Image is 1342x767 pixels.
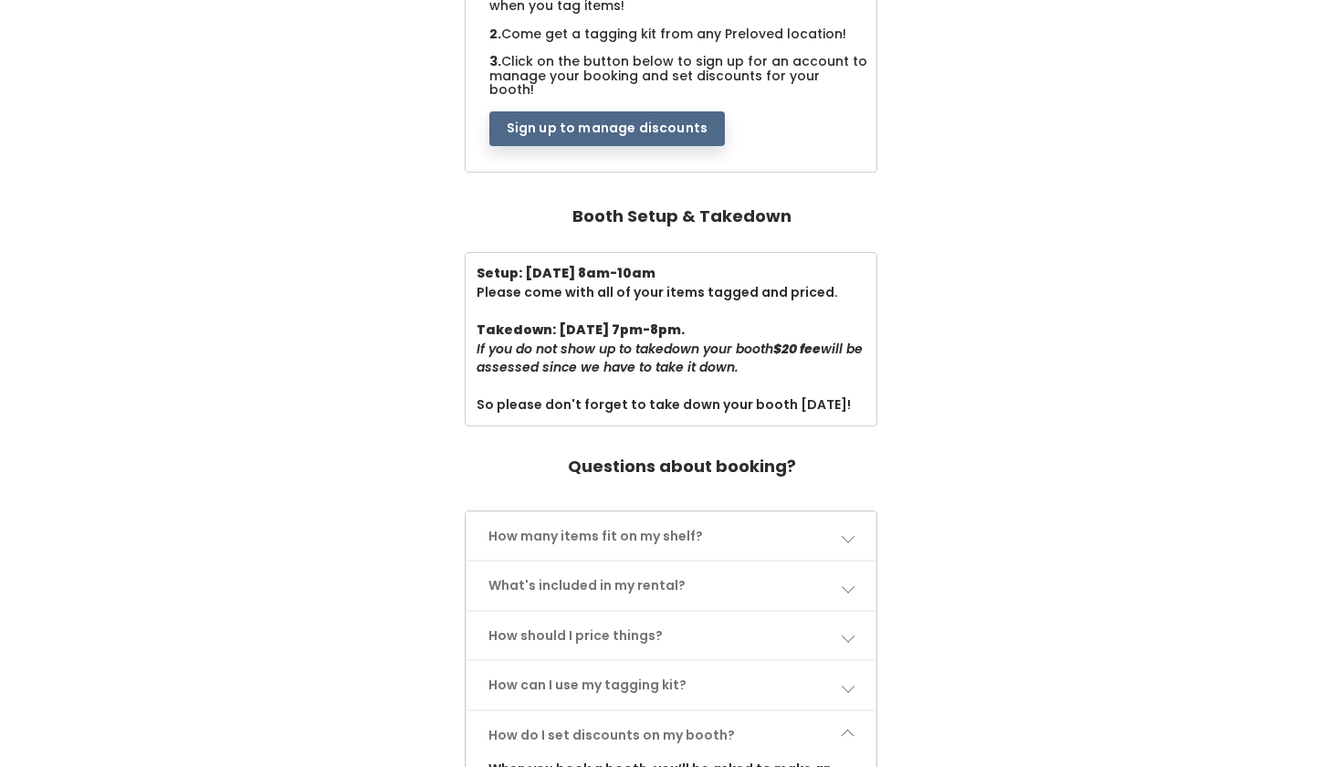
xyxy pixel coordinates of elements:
a: How should I price things? [467,612,876,660]
b: Takedown: [DATE] 7pm-8pm. [477,320,685,339]
h4: Booth Setup & Takedown [572,198,792,235]
a: What's included in my rental? [467,562,876,610]
a: How can I use my tagging kit? [467,661,876,709]
button: Sign up to manage discounts [489,111,725,146]
a: How many items fit on my shelf? [467,512,876,561]
span: Come get a tagging kit from any Preloved location! [501,25,846,43]
a: How do I set discounts on my booth? [467,711,876,760]
div: Please come with all of your items tagged and priced. So please don't forget to take down your bo... [477,264,866,415]
b: $20 fee [773,340,821,358]
b: Setup: [DATE] 8am-10am [477,264,655,282]
i: If you do not show up to takedown your booth will be assessed since we have to take it down. [477,340,863,377]
h4: Questions about booking? [568,448,796,485]
a: Sign up to manage discounts [489,119,725,137]
span: Click on the button below to sign up for an account to manage your booking and set discounts for ... [489,52,867,99]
